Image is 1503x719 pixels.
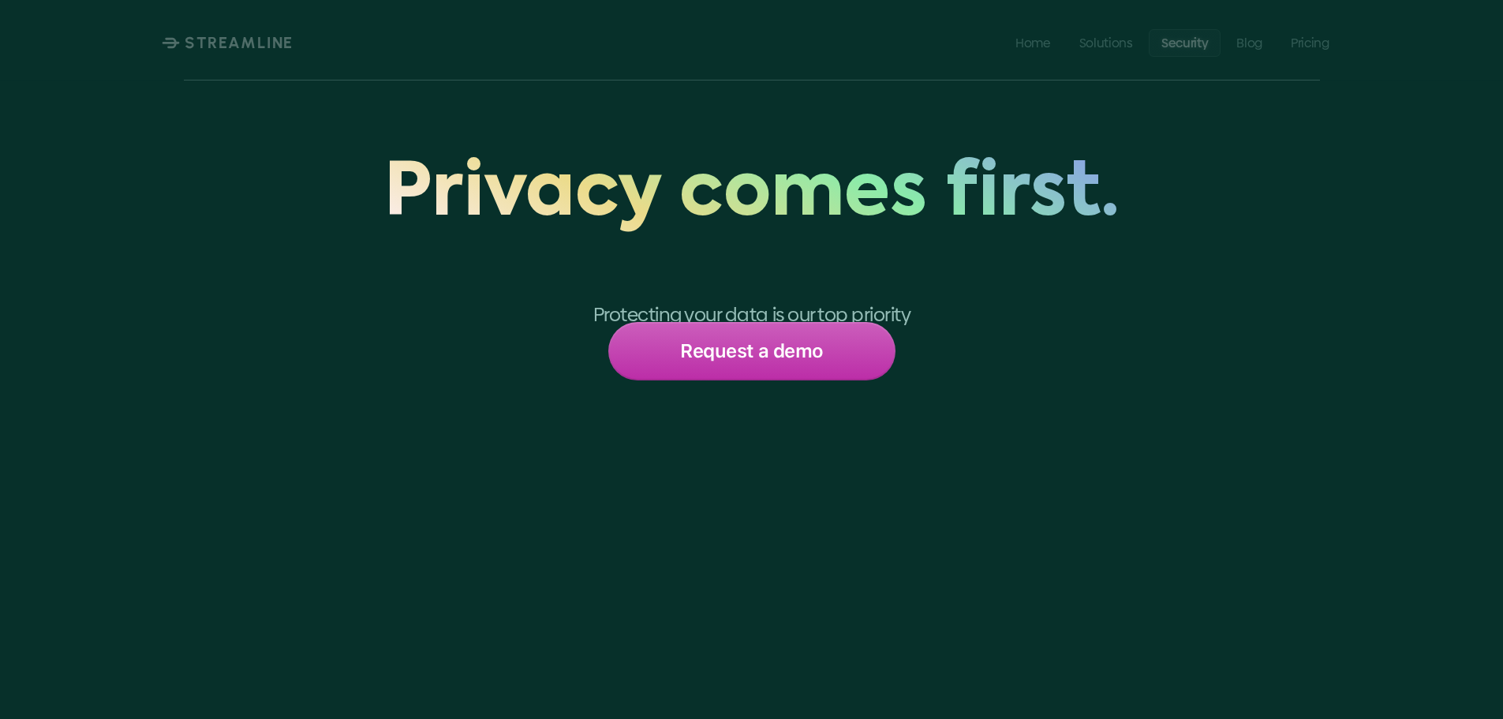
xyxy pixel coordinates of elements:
p: Security [1161,35,1208,50]
p: Request a demo [680,341,823,361]
p: CactusX_R&D_Workplan.pdf [454,616,1066,631]
a: Pricing [1278,28,1342,56]
a: Blog [1224,28,1275,56]
a: Home [1003,28,1064,56]
a: Security [1149,28,1221,56]
p: Internal roadmap.pdf [454,650,1066,666]
p: Protecting your data is our top priority [184,301,1320,328]
a: Request a demo [608,322,895,380]
a: STREAMLINE [162,33,293,52]
p: Home [1015,35,1051,50]
span: Privacy comes first. [384,152,1120,238]
p: Document name [438,543,519,559]
p: Carbon capture through nano-structured polyefin film.pdf [454,581,1066,597]
p: Blog [1236,35,1262,50]
p: Pricing [1291,35,1329,50]
p: Project description_NSFSBIR_2022.pdf [454,684,1066,700]
p: Your data is secured, private, and only visible to those in your organization [444,500,1079,518]
p: Solutions [1079,35,1132,50]
p: STREAMLINE [185,33,293,52]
